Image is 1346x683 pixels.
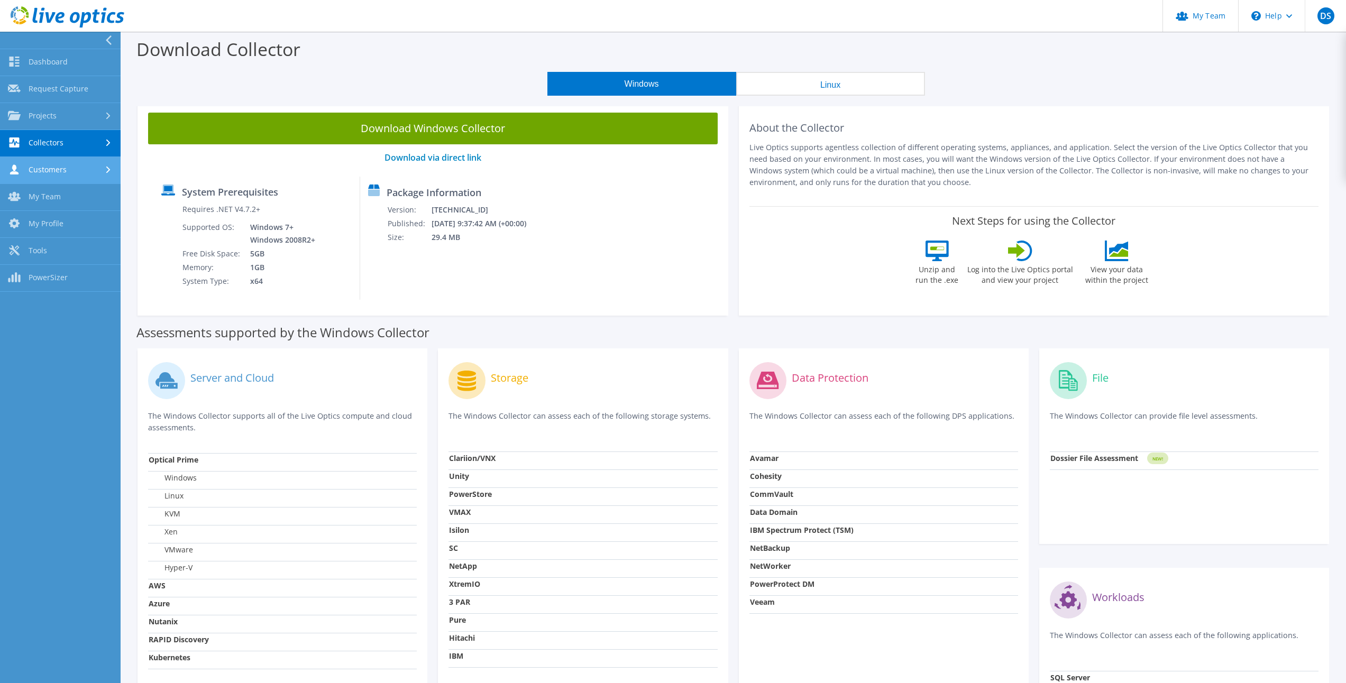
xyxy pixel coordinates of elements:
[449,543,458,553] strong: SC
[149,652,190,662] strong: Kubernetes
[750,561,791,571] strong: NetWorker
[431,203,541,217] td: [TECHNICAL_ID]
[750,543,790,553] strong: NetBackup
[136,327,429,338] label: Assessments supported by the Windows Collector
[242,220,317,247] td: Windows 7+ Windows 2008R2+
[384,152,481,163] a: Download via direct link
[952,215,1115,227] label: Next Steps for using the Collector
[149,562,193,573] label: Hyper-V
[148,410,417,433] p: The Windows Collector supports all of the Live Optics compute and cloud assessments.
[749,122,1319,134] h2: About the Collector
[242,274,317,288] td: x64
[387,203,431,217] td: Version:
[449,597,470,607] strong: 3 PAR
[182,220,242,247] td: Supported OS:
[547,72,736,96] button: Windows
[182,274,242,288] td: System Type:
[750,525,854,535] strong: IBM Spectrum Protect (TSM)
[749,142,1319,188] p: Live Optics supports agentless collection of different operating systems, appliances, and applica...
[242,247,317,261] td: 5GB
[148,113,718,144] a: Download Windows Collector
[792,373,868,383] label: Data Protection
[1251,11,1261,21] svg: \n
[1050,630,1318,651] p: The Windows Collector can assess each of the following applications.
[749,410,1018,432] p: The Windows Collector can assess each of the following DPS applications.
[149,544,193,555] label: VMware
[182,204,260,215] label: Requires .NET V4.7.2+
[750,489,793,499] strong: CommVault
[149,455,198,465] strong: Optical Prime
[387,230,431,244] td: Size:
[449,507,471,517] strong: VMAX
[149,509,180,519] label: KVM
[1050,453,1138,463] strong: Dossier File Assessment
[1317,7,1334,24] span: DS
[1092,373,1109,383] label: File
[449,633,475,643] strong: Hitachi
[136,37,300,61] label: Download Collector
[387,217,431,230] td: Published:
[967,261,1074,285] label: Log into the Live Optics portal and view your project
[750,507,798,517] strong: Data Domain
[431,230,541,244] td: 29.4 MB
[149,491,184,501] label: Linux
[149,527,178,537] label: Xen
[449,561,477,571] strong: NetApp
[449,651,463,661] strong: IBM
[449,471,469,481] strong: Unity
[449,579,480,589] strong: XtremIO
[750,453,779,463] strong: Avamar
[387,187,481,198] label: Package Information
[149,634,209,644] strong: RAPID Discovery
[1050,410,1318,432] p: The Windows Collector can provide file level assessments.
[750,471,782,481] strong: Cohesity
[149,616,178,626] strong: Nutanix
[190,373,274,383] label: Server and Cloud
[750,579,814,589] strong: PowerProtect DM
[149,580,166,590] strong: AWS
[449,453,496,463] strong: Clariion/VNX
[149,598,170,608] strong: Azure
[149,473,197,483] label: Windows
[242,261,317,274] td: 1GB
[182,261,242,274] td: Memory:
[182,247,242,261] td: Free Disk Space:
[491,373,528,383] label: Storage
[736,72,925,96] button: Linux
[182,187,278,197] label: System Prerequisites
[1152,456,1162,462] tspan: NEW!
[449,525,469,535] strong: Isilon
[448,410,717,432] p: The Windows Collector can assess each of the following storage systems.
[1050,672,1090,682] strong: SQL Server
[449,615,466,625] strong: Pure
[1092,592,1144,603] label: Workloads
[750,597,775,607] strong: Veeam
[449,489,492,499] strong: PowerStore
[431,217,541,230] td: [DATE] 9:37:42 AM (+00:00)
[913,261,962,285] label: Unzip and run the .exe
[1079,261,1155,285] label: View your data within the project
